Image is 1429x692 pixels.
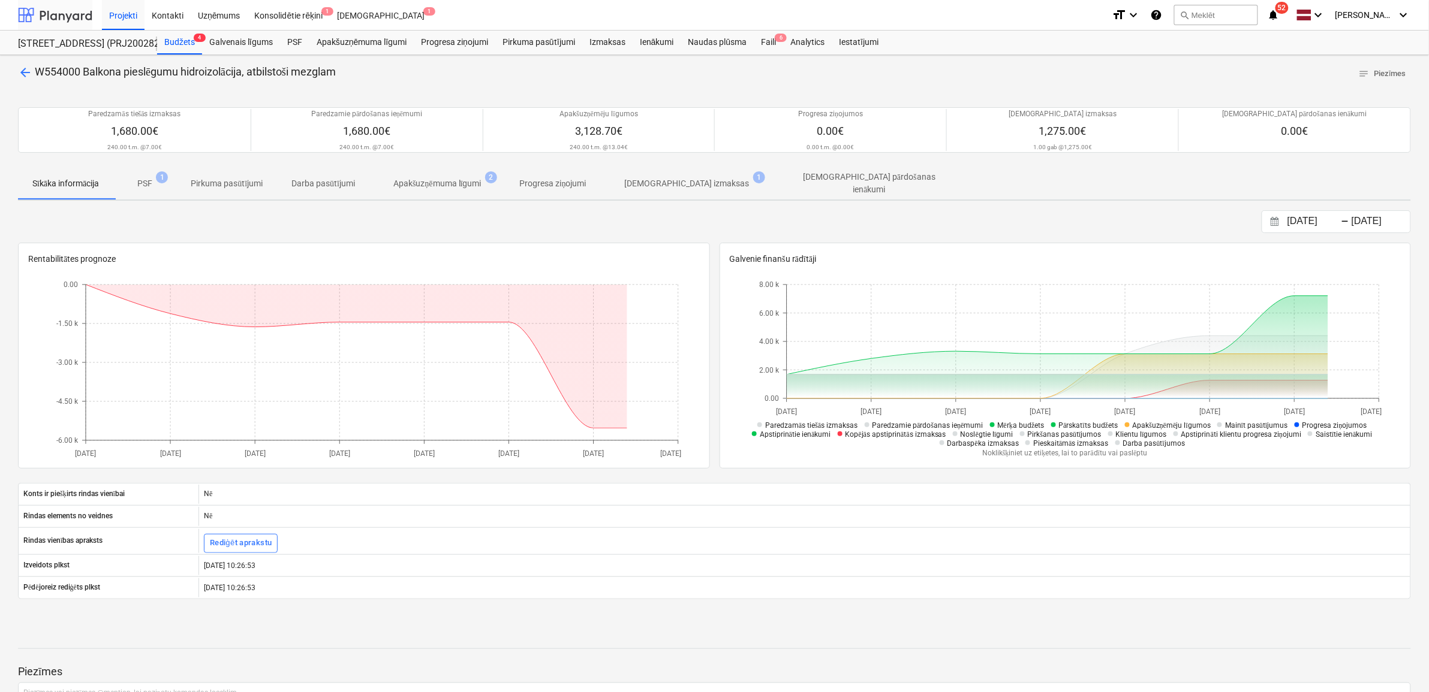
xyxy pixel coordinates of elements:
span: 6 [775,34,787,42]
div: Nē [198,507,1410,526]
span: Paredzamie pārdošanas ieņēmumi [873,421,983,430]
span: 1,680.00€ [111,125,158,137]
span: Mainīt pasūtījumus [1225,421,1288,430]
tspan: [DATE] [777,407,798,416]
span: arrow_back [18,65,32,80]
tspan: 4.00 k [759,337,780,346]
p: Piezīmes [18,664,1411,679]
p: Progresa ziņojumos [798,109,863,119]
p: 240.00 t.m. @ 7.00€ [107,143,162,151]
p: Darba pasūtījumi [291,177,355,190]
div: Rediģēt aprakstu [210,536,272,550]
button: Rediģēt aprakstu [204,534,278,553]
p: Paredzamās tiešās izmaksas [88,109,180,119]
p: [DEMOGRAPHIC_DATA] izmaksas [625,177,750,190]
tspan: -6.00 k [56,436,79,445]
span: Pieskaitāmās izmaksas [1033,439,1109,448]
tspan: -1.50 k [56,319,79,328]
p: Progresa ziņojumi [520,177,586,190]
tspan: [DATE] [946,407,967,416]
tspan: 0.00 [64,280,78,289]
div: Analytics [783,31,832,55]
a: Apakšuzņēmuma līgumi [309,31,414,55]
p: 240.00 t.m. @ 7.00€ [339,143,394,151]
tspan: [DATE] [1284,407,1305,416]
span: Klientu līgumos [1116,430,1167,439]
a: Budžets4 [157,31,202,55]
span: 0.00€ [1281,125,1308,137]
tspan: -3.00 k [56,358,79,367]
tspan: 6.00 k [759,309,780,317]
div: - [1341,218,1349,225]
p: [DEMOGRAPHIC_DATA] pārdošanas ienākumi [1222,109,1367,119]
a: Galvenais līgums [202,31,280,55]
p: Galvenie finanšu rādītāji [730,253,1401,265]
span: Paredzamās tiešās izmaksas [765,421,858,430]
tspan: [DATE] [1199,407,1220,416]
div: [STREET_ADDRESS] (PRJ2002826) 2601978 [18,38,143,50]
tspan: [DATE] [414,449,435,458]
span: W554000 Balkona pieslēgumu hidroizolācija, atbilstoši mezglam [35,65,336,78]
tspan: [DATE] [861,407,882,416]
span: 1,275.00€ [1039,125,1087,137]
span: Darba pasūtījumos [1123,439,1185,448]
p: Rentabilitātes prognoze [28,253,700,265]
tspan: [DATE] [660,449,681,458]
p: Apakšuzņēmēju līgumos [559,109,638,119]
p: Sīkāka informācija [32,177,99,190]
a: PSF [280,31,309,55]
p: Apakšuzņēmuma līgumi [393,177,482,190]
div: [DATE] 10:26:53 [198,578,1410,597]
tspan: [DATE] [1361,407,1382,416]
a: Izmaksas [582,31,633,55]
span: 2 [485,171,497,183]
tspan: [DATE] [244,449,265,458]
a: Iestatījumi [832,31,886,55]
button: Interact with the calendar and add the check-in date for your trip. [1265,215,1285,229]
input: Beigu datums [1349,213,1410,230]
tspan: [DATE] [1115,407,1136,416]
span: Progresa ziņojumos [1302,421,1367,430]
p: Rindas vienības apraksts [23,536,103,546]
span: 1 [753,171,765,183]
span: notes [1358,68,1369,79]
tspan: -4.50 k [56,397,79,406]
p: Pēdējoreiz rediģēts plkst [23,582,100,593]
p: [DEMOGRAPHIC_DATA] izmaksas [1009,109,1117,119]
span: Kopējās apstiprinātās izmaksas [846,430,946,439]
span: Mērķa budžets [998,421,1045,430]
div: Naudas plūsma [681,31,754,55]
span: 1,680.00€ [343,125,390,137]
p: 1.00 gab @ 1,275.00€ [1033,143,1092,151]
div: Nē [198,485,1410,504]
p: Pirkuma pasūtījumi [191,177,263,190]
tspan: [DATE] [583,449,604,458]
a: Pirkuma pasūtījumi [495,31,582,55]
tspan: [DATE] [75,449,96,458]
span: Noslēgtie līgumi [961,430,1013,439]
tspan: 8.00 k [759,280,780,289]
a: Faili6 [754,31,783,55]
input: Sākuma datums [1285,213,1346,230]
tspan: 0.00 [765,394,779,403]
span: Darbaspēka izmaksas [947,439,1019,448]
span: 3,128.70€ [575,125,622,137]
tspan: [DATE] [329,449,350,458]
span: Pirkšanas pasūtījumos [1028,430,1102,439]
div: Budžets [157,31,202,55]
p: [DEMOGRAPHIC_DATA] pārdošanas ienākumi [788,171,951,196]
span: 1 [321,7,333,16]
p: 0.00 t.m. @ 0.00€ [807,143,855,151]
button: Piezīmes [1353,65,1411,83]
p: Paredzamie pārdošanas ieņēmumi [311,109,422,119]
tspan: [DATE] [160,449,180,458]
div: Ienākumi [633,31,681,55]
span: 0.00€ [817,125,844,137]
span: 1 [423,7,435,16]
